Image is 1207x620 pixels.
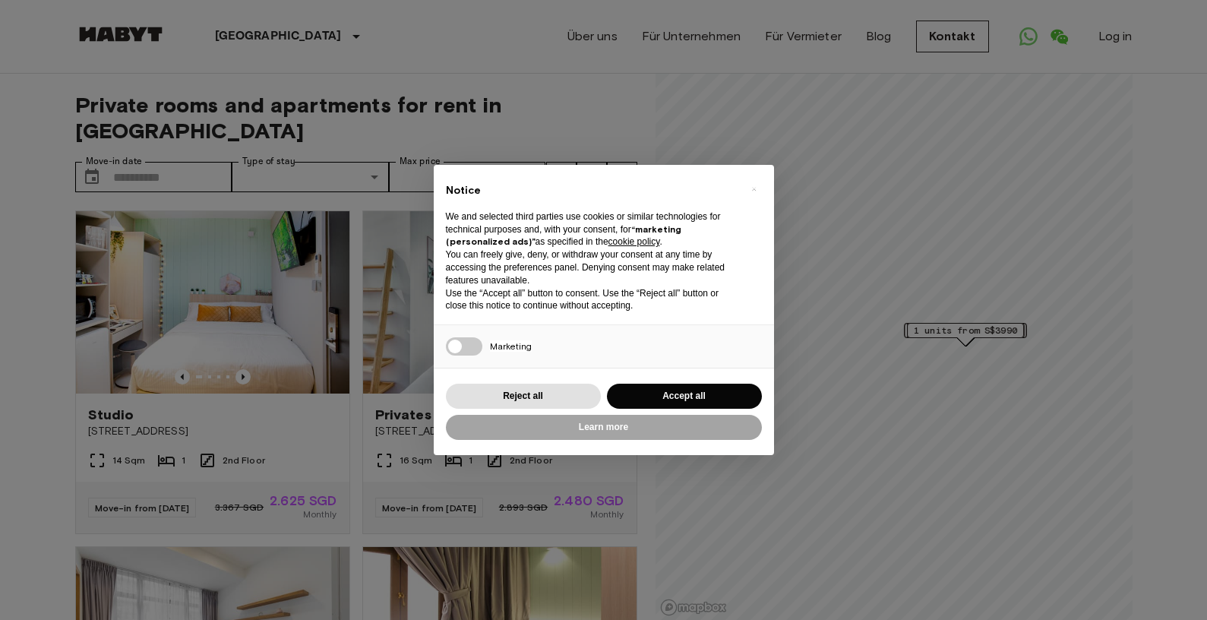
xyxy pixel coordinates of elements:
strong: “marketing (personalized ads)” [446,223,681,248]
p: Use the “Accept all” button to consent. Use the “Reject all” button or close this notice to conti... [446,287,738,313]
h2: Notice [446,183,738,198]
button: Reject all [446,384,601,409]
button: Learn more [446,415,762,440]
span: Marketing [490,340,532,352]
p: We and selected third parties use cookies or similar technologies for technical purposes and, wit... [446,210,738,248]
button: Close this notice [742,177,766,201]
a: cookie policy [608,236,660,247]
p: You can freely give, deny, or withdraw your consent at any time by accessing the preferences pane... [446,248,738,286]
span: × [751,180,757,198]
button: Accept all [607,384,762,409]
